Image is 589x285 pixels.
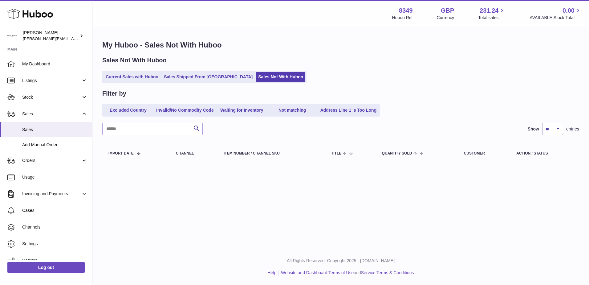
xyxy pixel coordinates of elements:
[318,105,379,115] a: Address Line 1 is Too Long
[97,258,584,264] p: All Rights Reserved. Copyright 2025 - [DOMAIN_NAME]
[224,151,319,155] div: Item Number / Channel SKU
[528,126,539,132] label: Show
[104,105,153,115] a: Excluded Country
[154,105,216,115] a: Invalid/No Commodity Code
[7,31,17,40] img: katy.taghizadeh@michelgermain.com
[478,6,506,21] a: 231.24 Total sales
[22,241,87,247] span: Settings
[530,15,582,21] span: AVAILABLE Stock Total
[441,6,454,15] strong: GBP
[361,270,414,275] a: Service Terms & Conditions
[279,270,414,276] li: and
[530,6,582,21] a: 0.00 AVAILABLE Stock Total
[22,208,87,213] span: Cases
[22,142,87,148] span: Add Manual Order
[399,6,413,15] strong: 8349
[268,270,277,275] a: Help
[331,151,341,155] span: Title
[22,174,87,180] span: Usage
[22,127,87,133] span: Sales
[566,126,579,132] span: entries
[104,72,160,82] a: Current Sales with Huboo
[281,270,354,275] a: Website and Dashboard Terms of Use
[392,15,413,21] div: Huboo Ref
[22,224,87,230] span: Channels
[23,36,124,41] span: [PERSON_NAME][EMAIL_ADDRESS][DOMAIN_NAME]
[102,40,579,50] h1: My Huboo - Sales Not With Huboo
[256,72,305,82] a: Sales Not With Huboo
[7,262,85,273] a: Log out
[23,30,78,42] div: [PERSON_NAME]
[516,151,573,155] div: Action / Status
[22,158,81,163] span: Orders
[217,105,266,115] a: Waiting for Inventory
[464,151,504,155] div: Customer
[102,89,126,98] h2: Filter by
[22,191,81,197] span: Invoicing and Payments
[162,72,255,82] a: Sales Shipped From [GEOGRAPHIC_DATA]
[22,78,81,84] span: Listings
[22,111,81,117] span: Sales
[22,258,87,263] span: Returns
[478,15,506,21] span: Total sales
[108,151,134,155] span: Import date
[22,61,87,67] span: My Dashboard
[437,15,454,21] div: Currency
[176,151,211,155] div: Channel
[268,105,317,115] a: Not matching
[563,6,575,15] span: 0.00
[22,94,81,100] span: Stock
[382,151,412,155] span: Quantity Sold
[480,6,498,15] span: 231.24
[102,56,167,64] h2: Sales Not With Huboo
